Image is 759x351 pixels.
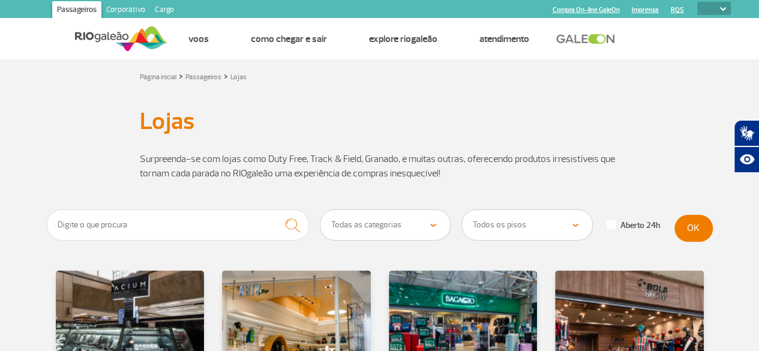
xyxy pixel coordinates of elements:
p: Surpreenda-se com lojas como Duty Free, Track & Field, Granado, e muitas outras, oferecendo produ... [140,152,620,181]
a: Atendimento [479,33,529,45]
a: Como chegar e sair [251,33,327,45]
a: Voos [188,33,209,45]
a: > [224,69,228,83]
a: Compra On-line GaleOn [552,6,619,14]
a: Explore RIOgaleão [369,33,437,45]
button: Abrir tradutor de língua de sinais. [734,120,759,146]
div: Plugin de acessibilidade da Hand Talk. [734,120,759,173]
a: Imprensa [631,6,658,14]
a: Página inicial [140,73,176,82]
a: Lojas [230,73,247,82]
label: Aberto 24h [607,220,660,231]
a: Cargo [150,1,179,20]
button: Abrir recursos assistivos. [734,146,759,173]
a: Passageiros [185,73,221,82]
a: RQS [670,6,683,14]
input: Digite o que procura [47,209,310,241]
a: Corporativo [101,1,150,20]
a: > [179,69,183,83]
button: OK [674,215,713,242]
a: Passageiros [52,1,101,20]
h1: Lojas [140,111,620,131]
